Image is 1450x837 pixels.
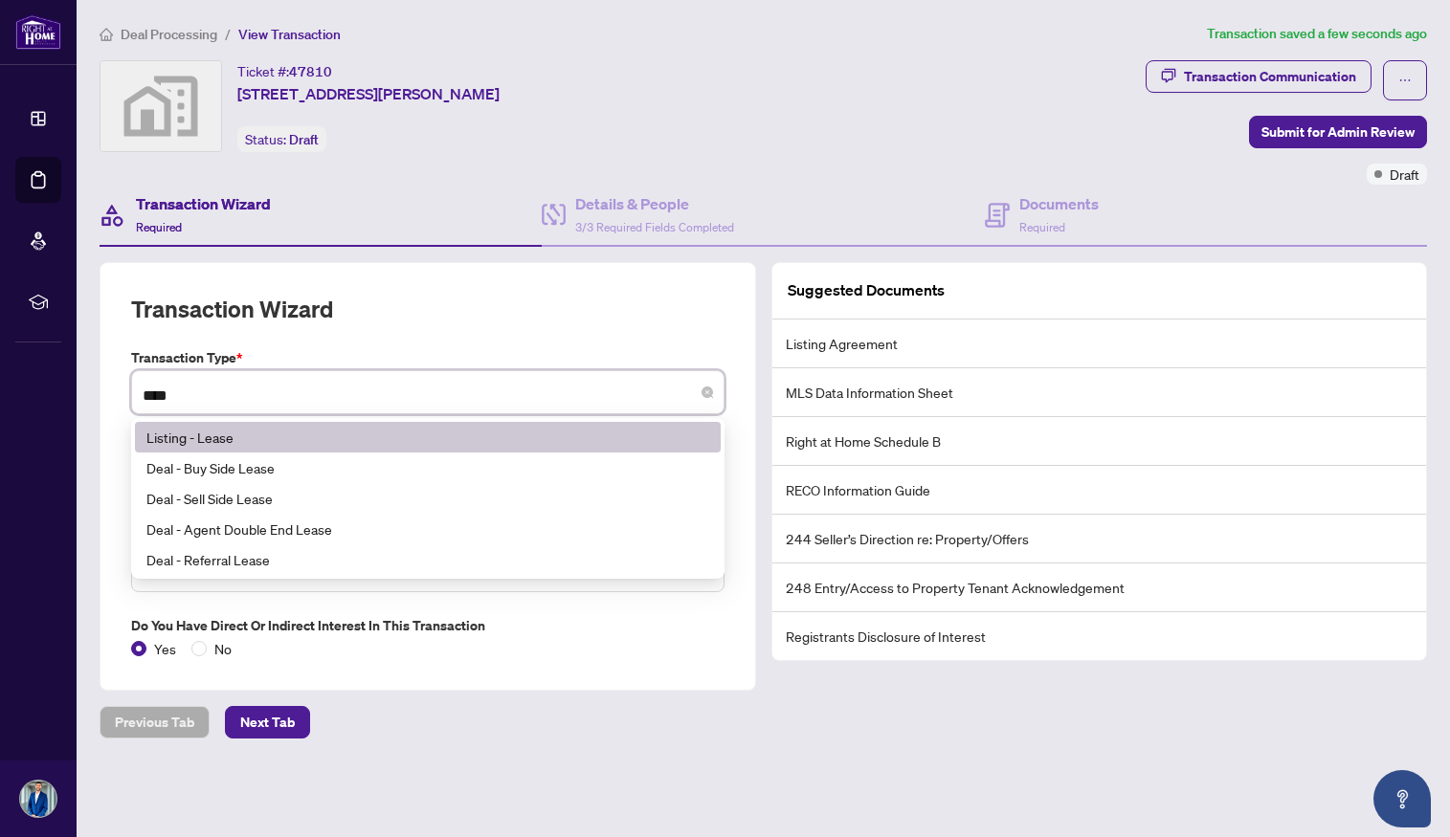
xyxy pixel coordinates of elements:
[772,563,1427,612] li: 248 Entry/Access to Property Tenant Acknowledgement
[237,126,326,152] div: Status:
[131,615,725,636] label: Do you have direct or indirect interest in this transaction
[772,466,1427,515] li: RECO Information Guide
[1390,164,1419,185] span: Draft
[100,61,221,151] img: svg%3e
[772,612,1427,660] li: Registrants Disclosure of Interest
[100,28,113,41] span: home
[135,452,721,483] div: Deal - Buy Side Lease
[20,781,56,817] img: Profile Icon
[121,26,217,43] span: Deal Processing
[237,82,500,105] span: [STREET_ADDRESS][PERSON_NAME]
[131,294,333,324] h2: Transaction Wizard
[788,278,945,302] article: Suggested Documents
[238,26,341,43] span: View Transaction
[1207,23,1427,45] article: Transaction saved a few seconds ago
[100,706,210,738] button: Previous Tab
[772,319,1427,368] li: Listing Agreement
[772,417,1427,466] li: Right at Home Schedule B
[237,60,332,82] div: Ticket #:
[135,422,721,452] div: Listing - Lease
[702,386,713,398] span: close-circle
[146,638,184,659] span: Yes
[146,518,709,540] div: Deal - Agent Double End Lease
[1249,116,1427,148] button: Submit for Admin Review
[131,347,725,368] label: Transaction Type
[136,192,271,215] h4: Transaction Wizard
[1261,117,1415,147] span: Submit for Admin Review
[772,368,1427,417] li: MLS Data Information Sheet
[1146,60,1372,93] button: Transaction Communication
[146,488,709,509] div: Deal - Sell Side Lease
[289,63,332,80] span: 47810
[225,706,310,738] button: Next Tab
[135,483,721,514] div: Deal - Sell Side Lease
[289,131,319,148] span: Draft
[575,192,734,215] h4: Details & People
[240,707,295,738] span: Next Tab
[1019,220,1065,234] span: Required
[1398,74,1412,87] span: ellipsis
[207,638,239,659] span: No
[135,514,721,544] div: Deal - Agent Double End Lease
[575,220,734,234] span: 3/3 Required Fields Completed
[15,14,61,50] img: logo
[1184,61,1356,92] div: Transaction Communication
[1373,770,1431,827] button: Open asap
[136,220,182,234] span: Required
[1019,192,1099,215] h4: Documents
[146,427,709,448] div: Listing - Lease
[772,515,1427,563] li: 244 Seller’s Direction re: Property/Offers
[135,544,721,575] div: Deal - Referral Lease
[225,23,231,45] li: /
[146,457,709,478] div: Deal - Buy Side Lease
[146,549,709,570] div: Deal - Referral Lease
